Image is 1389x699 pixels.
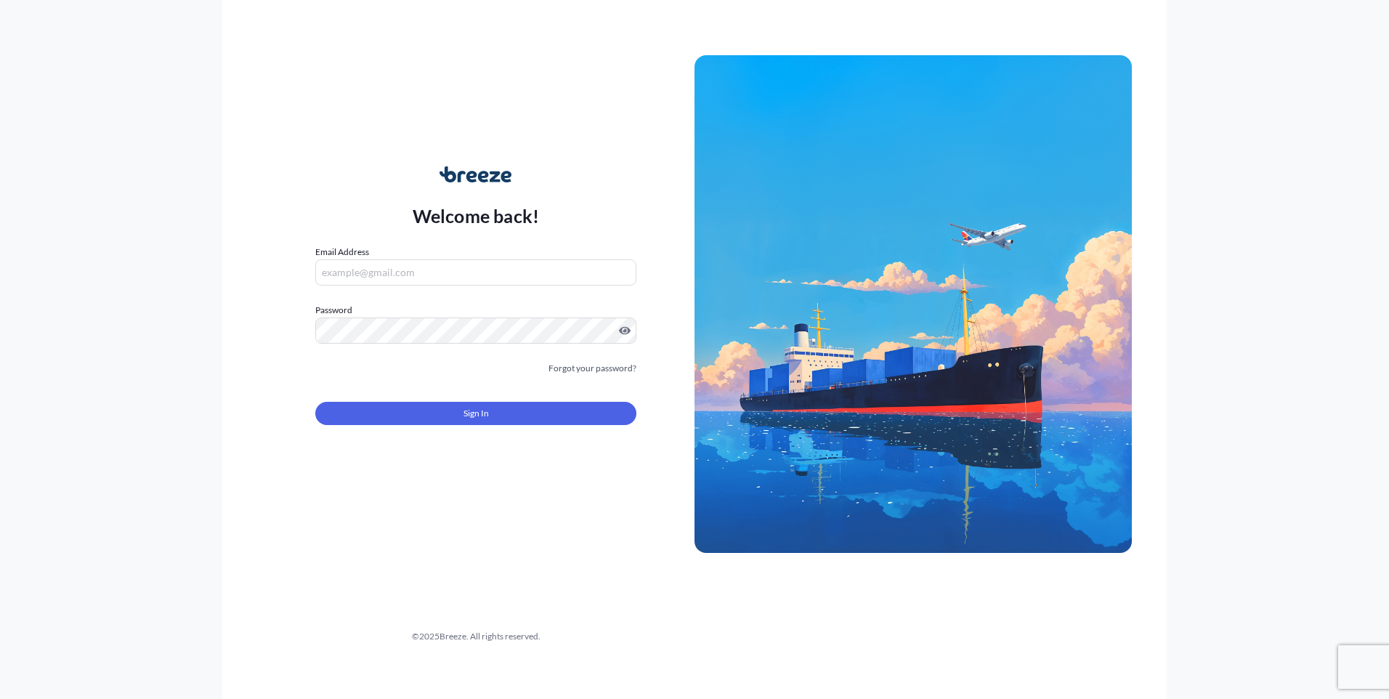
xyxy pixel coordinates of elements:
[315,402,636,425] button: Sign In
[315,303,636,318] label: Password
[257,629,694,644] div: © 2025 Breeze. All rights reserved.
[413,204,540,227] p: Welcome back!
[548,361,636,376] a: Forgot your password?
[315,245,369,259] label: Email Address
[619,325,631,336] button: Show password
[694,55,1132,552] img: Ship illustration
[315,259,636,286] input: example@gmail.com
[463,406,489,421] span: Sign In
